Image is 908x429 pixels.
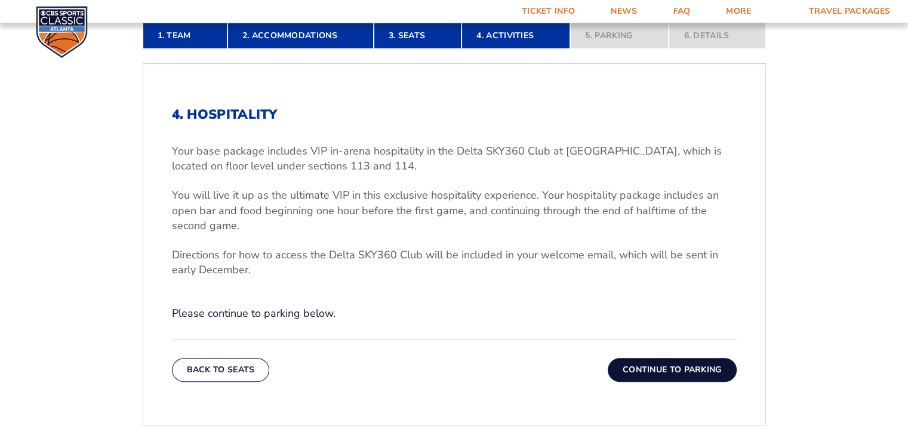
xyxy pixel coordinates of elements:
h2: 4. Hospitality [172,107,737,122]
img: CBS Sports Classic [36,6,88,58]
a: 1. Team [143,23,227,49]
p: Your base package includes VIP in-arena hospitality in the Delta SKY360 Club at [GEOGRAPHIC_DATA]... [172,144,737,174]
a: 2. Accommodations [227,23,374,49]
a: 3. Seats [374,23,461,49]
p: Directions for how to access the Delta SKY360 Club will be included in your welcome email, which ... [172,248,737,277]
p: You will live it up as the ultimate VIP in this exclusive hospitality experience. Your hospitalit... [172,188,737,233]
button: Continue To Parking [608,358,737,382]
p: Please continue to parking below. [172,306,737,321]
button: Back To Seats [172,358,270,382]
